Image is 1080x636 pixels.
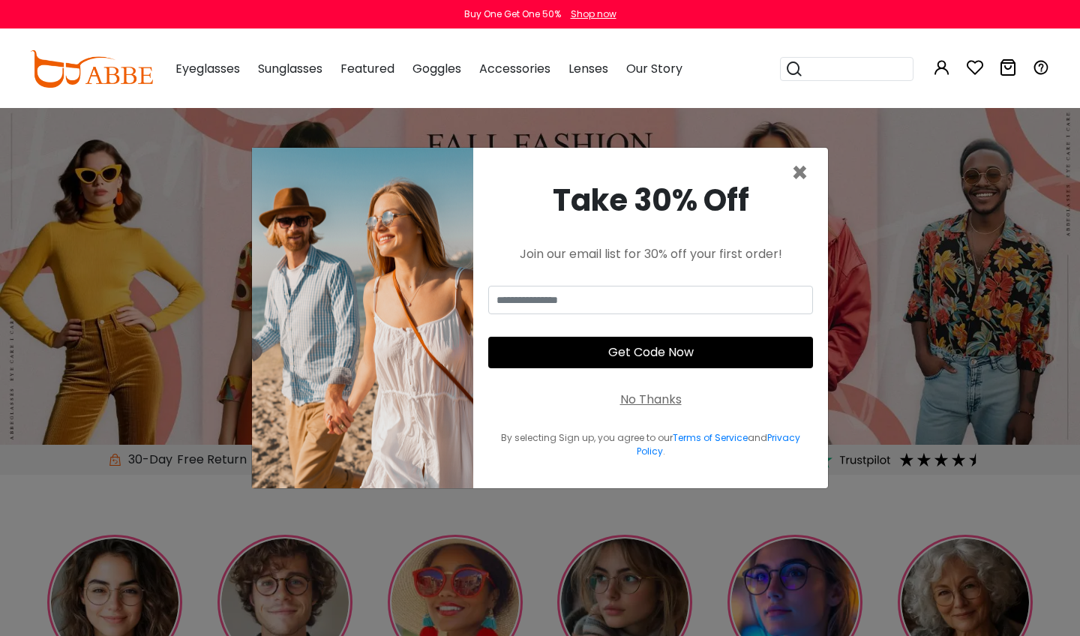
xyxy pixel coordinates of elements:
span: Our Story [626,60,682,77]
button: Close [791,160,808,187]
div: Buy One Get One 50% [464,7,561,21]
img: welcome [252,148,473,488]
div: Join our email list for 30% off your first order! [488,245,813,263]
div: No Thanks [620,391,682,409]
a: Privacy Policy [637,431,801,457]
span: Goggles [412,60,461,77]
span: Lenses [568,60,608,77]
span: Sunglasses [258,60,322,77]
img: abbeglasses.com [30,50,153,88]
a: Terms of Service [673,431,748,444]
div: Shop now [571,7,616,21]
button: Get Code Now [488,337,813,368]
span: Accessories [479,60,550,77]
span: × [791,154,808,192]
div: Take 30% Off [488,178,813,223]
span: Featured [340,60,394,77]
span: Eyeglasses [175,60,240,77]
a: Shop now [563,7,616,20]
div: By selecting Sign up, you agree to our and . [488,431,813,458]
